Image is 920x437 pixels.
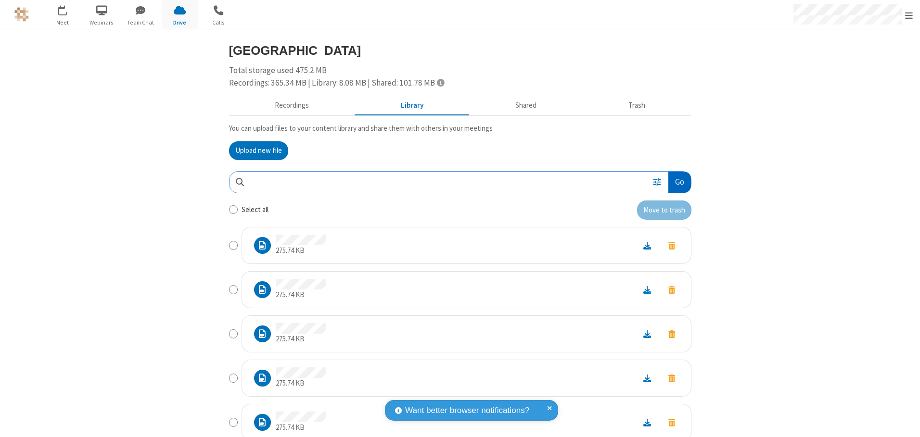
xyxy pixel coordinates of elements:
[229,123,691,134] p: You can upload files to your content library and share them with others in your meetings
[635,240,660,251] a: Download file
[45,18,81,27] span: Meet
[229,141,288,161] button: Upload new file
[405,404,529,417] span: Want better browser notifications?
[635,328,660,339] a: Download file
[276,422,326,433] p: 275.74 KB
[123,18,159,27] span: Team Chat
[660,283,684,296] button: Move to trash
[14,7,29,22] img: QA Selenium DO NOT DELETE OR CHANGE
[276,289,326,300] p: 275.74 KB
[276,245,326,256] p: 275.74 KB
[635,417,660,428] a: Download file
[201,18,237,27] span: Calls
[65,5,71,12] div: 1
[276,378,326,389] p: 275.74 KB
[660,372,684,385] button: Move to trash
[583,97,691,115] button: Trash
[229,64,691,89] div: Total storage used 475.2 MB
[668,172,690,193] button: Go
[635,373,660,384] a: Download file
[660,239,684,252] button: Move to trash
[162,18,198,27] span: Drive
[242,204,268,215] label: Select all
[660,327,684,340] button: Move to trash
[437,78,444,87] span: Totals displayed include files that have been moved to the trash.
[84,18,120,27] span: Webinars
[229,77,691,89] div: Recordings: 365.34 MB | Library: 8.08 MB | Shared: 101.78 MB
[637,200,691,220] button: Move to trash
[229,97,355,115] button: Recorded meetings
[635,284,660,295] a: Download file
[276,334,326,345] p: 275.74 KB
[660,416,684,429] button: Move to trash
[229,44,691,57] h3: [GEOGRAPHIC_DATA]
[470,97,583,115] button: Shared during meetings
[355,97,470,115] button: Content library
